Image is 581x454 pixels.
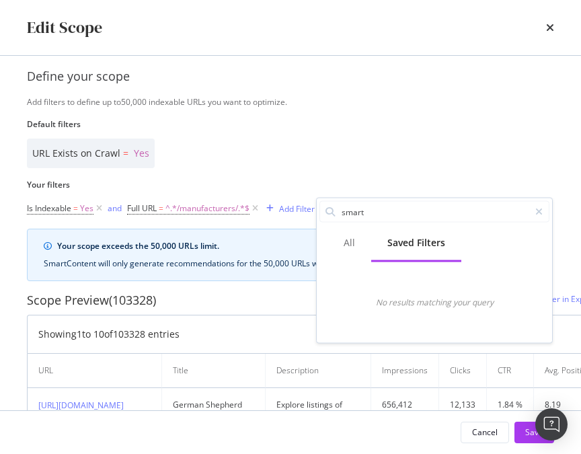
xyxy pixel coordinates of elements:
[266,354,371,388] th: Description
[344,236,355,250] div: All
[535,408,568,441] div: Open Intercom Messenger
[27,202,71,214] span: Is Indexable
[546,16,554,39] div: times
[127,202,157,214] span: Full URL
[387,236,445,250] div: Saved Filters
[371,354,439,388] th: Impressions
[27,16,102,39] div: Edit Scope
[472,426,498,438] div: Cancel
[108,202,122,215] button: and
[487,354,534,388] th: CTR
[340,202,529,222] input: Search by field name
[38,400,124,411] a: [URL][DOMAIN_NAME]
[498,399,522,411] div: 1.84 %
[514,422,554,443] button: Save
[123,147,128,159] span: =
[439,354,487,388] th: Clicks
[279,203,315,215] div: Add Filter
[28,354,162,388] th: URL
[382,399,428,411] div: 656,412
[461,422,509,443] button: Cancel
[162,354,266,388] th: Title
[27,292,156,309] div: Scope Preview (103328)
[368,297,502,308] div: No results matching your query
[159,202,163,214] span: =
[73,202,78,214] span: =
[450,399,475,411] div: 12,133
[57,240,421,252] div: Your scope exceeds the 50,000 URLs limit.
[261,200,315,217] button: Add Filter
[525,426,543,438] div: Save
[165,199,249,218] span: ^.*/manufacturers/.*$
[38,328,180,341] div: Showing 1 to 10 of 103328 entries
[44,258,421,270] div: SmartContent will only generate recommendations for the 50,000 URLs with the highest impressions.
[80,199,93,218] span: Yes
[27,229,438,281] div: info banner
[134,147,149,159] span: Yes
[32,147,120,159] span: URL Exists on Crawl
